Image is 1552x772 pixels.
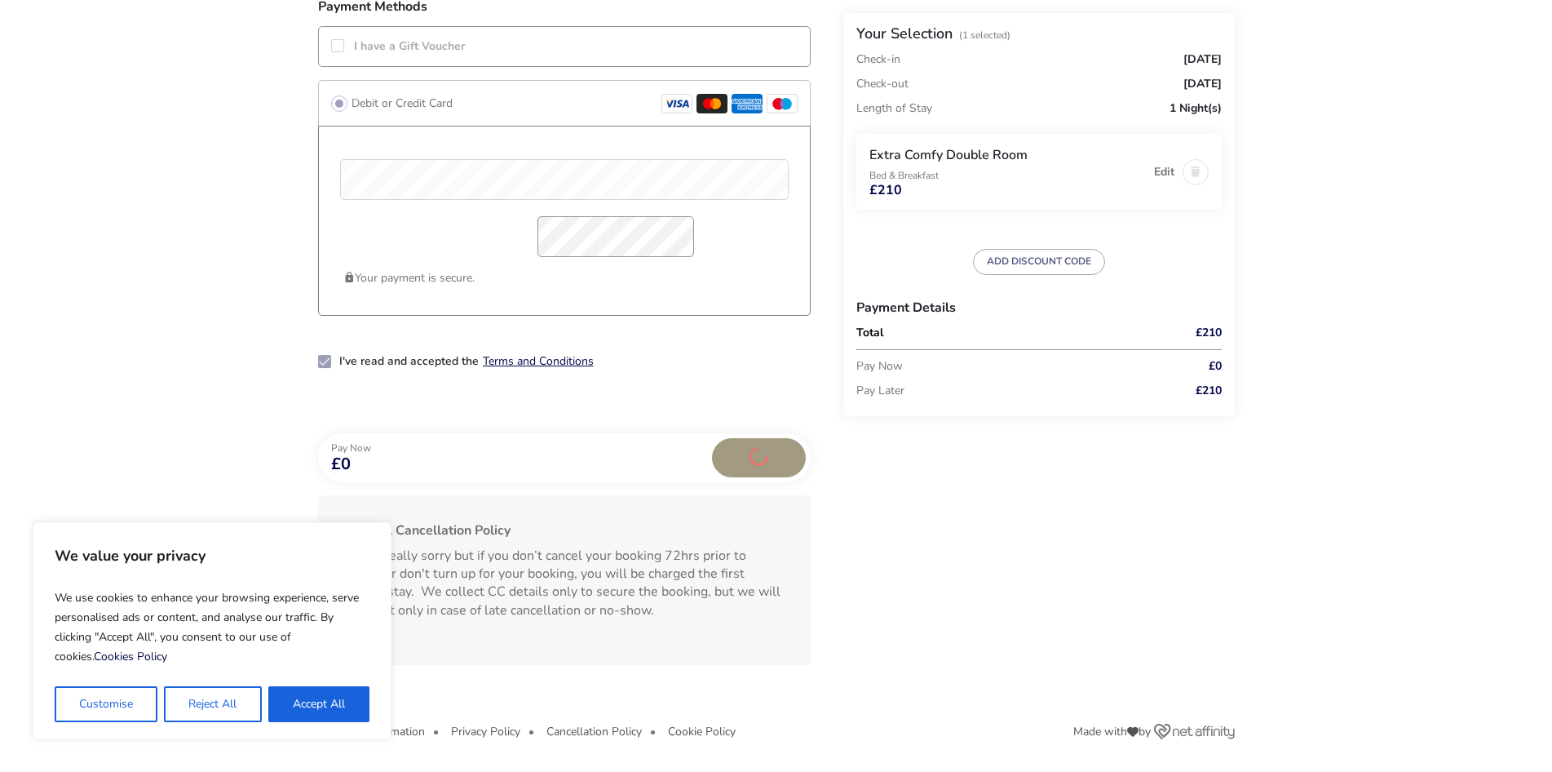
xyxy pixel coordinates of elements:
p: Check-out [856,72,909,96]
span: £0 [1209,361,1222,372]
p: Bed & Breakfast [869,171,1146,180]
h3: Extra Comfy Double Room [869,147,1146,164]
button: Edit [1154,166,1174,178]
p: Pay Now [331,443,371,453]
span: [DATE] [1183,78,1222,90]
span: £210 [869,184,902,197]
p: We value your privacy [55,539,369,572]
p: Your payment is secure. [343,265,785,291]
button: Cancellation Policy [546,725,642,738]
p: We use cookies to enhance your browsing experience, serve personalised ads or content, and analys... [55,582,369,673]
span: [DATE] [1183,54,1222,65]
span: £0 [331,456,371,473]
label: Debit or Credit Card [347,93,453,113]
p: Pay Now [856,354,1148,379]
span: £210 [1196,327,1222,339]
button: ADD DISCOUNT CODE [973,249,1105,275]
button: Customise [55,686,157,722]
span: 1 Night(s) [1170,103,1222,114]
h2: Your Selection [856,24,953,43]
p: Pay Later [856,379,1148,403]
p: Check-in [856,54,900,65]
p: We're really sorry but if you don’t cancel your booking 72hrs prior to arrival or don't turn up f... [344,540,785,627]
button: Reject All [164,686,261,722]
p: Length of Stay [856,96,932,121]
span: Made with by [1073,726,1151,738]
span: £210 [1196,385,1222,397]
button: Privacy Policy [451,725,520,738]
a: Cookies Policy [94,649,167,664]
p-checkbox: 2-term_condi [318,355,333,370]
label: I've read and accepted the [339,356,479,367]
span: (1 Selected) [959,29,1010,42]
button: Cookie Policy [668,725,736,738]
b: General Cancellation Policy [344,521,511,539]
div: We value your privacy [33,522,391,739]
p: Total [856,327,1148,339]
h3: Payment Details [856,288,1222,327]
input: card_name_pciproxy-flc8d6w7ik [340,159,789,200]
button: Accept All [268,686,369,722]
button: Terms and Conditions [483,355,594,367]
